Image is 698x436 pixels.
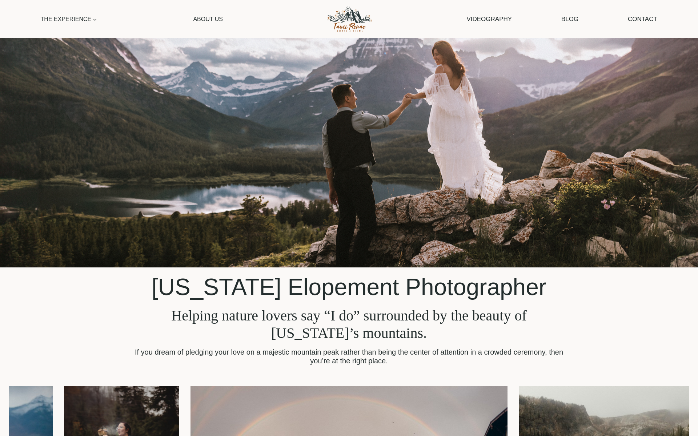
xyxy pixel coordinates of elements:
span: The Experience [41,15,97,24]
h5: If you dream of pledging your love on a majestic mountain peak rather than being the center of at... [132,348,566,365]
img: Tami Renae Photo & Films Logo [319,4,379,34]
a: Blog [558,10,582,28]
a: The Experience [37,11,101,27]
h1: [US_STATE] Elopement Photographer [132,270,566,301]
h3: Helping nature lovers say “I do” surrounded by the beauty of [US_STATE]’s mountains. [132,307,566,342]
nav: Secondary [463,10,661,28]
a: Videography [463,10,516,28]
a: Contact [624,10,661,28]
nav: Primary [37,11,226,27]
a: About Us [190,11,226,27]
